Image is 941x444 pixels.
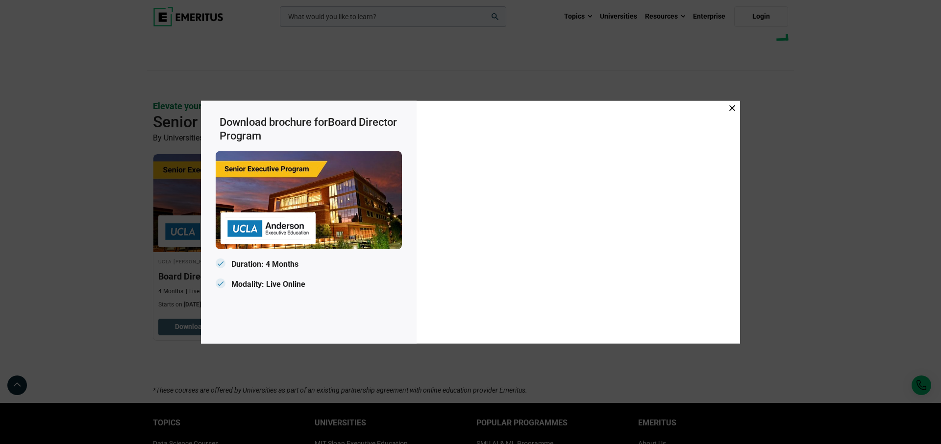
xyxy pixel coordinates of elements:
span: Board Director Program [220,116,397,142]
h3: Download brochure for [220,115,402,143]
p: Duration: 4 Months [216,257,402,272]
img: Emeritus [216,151,402,249]
p: Modality: Live Online [216,277,402,292]
iframe: Download Brochure [421,105,735,335]
img: Emeritus [225,217,311,239]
